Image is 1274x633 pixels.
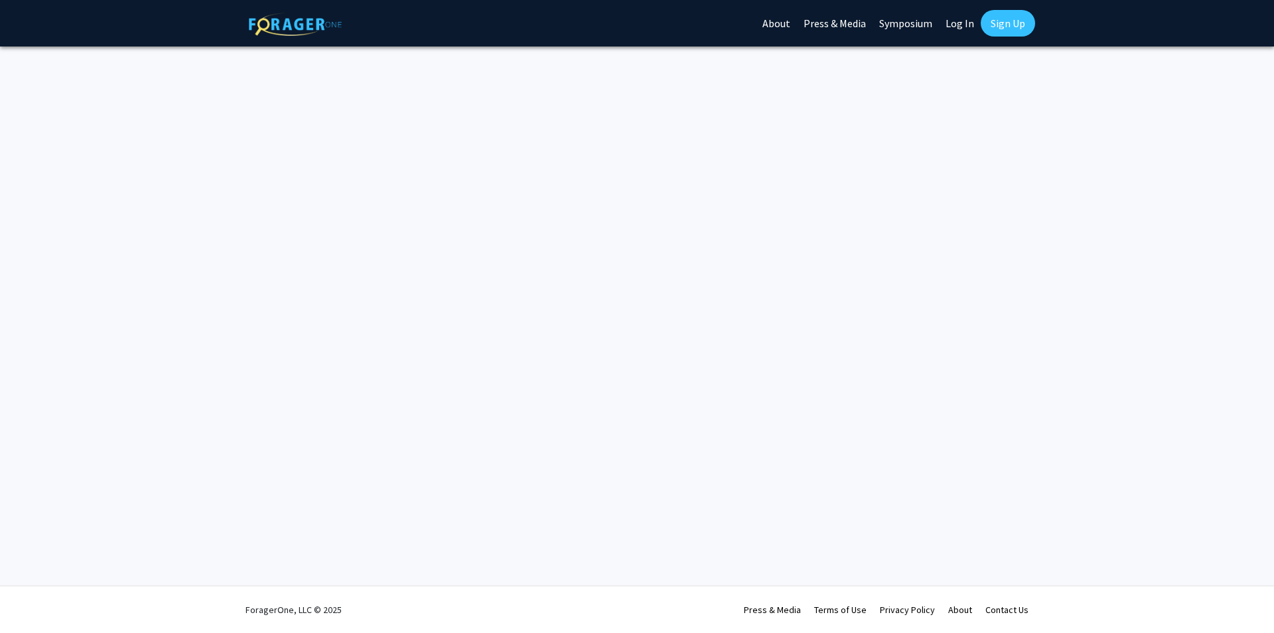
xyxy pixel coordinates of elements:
a: Terms of Use [814,604,867,616]
img: ForagerOne Logo [249,13,342,36]
a: Privacy Policy [880,604,935,616]
a: Sign Up [981,10,1035,37]
a: Contact Us [985,604,1028,616]
a: About [948,604,972,616]
a: Press & Media [744,604,801,616]
div: ForagerOne, LLC © 2025 [246,587,342,633]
